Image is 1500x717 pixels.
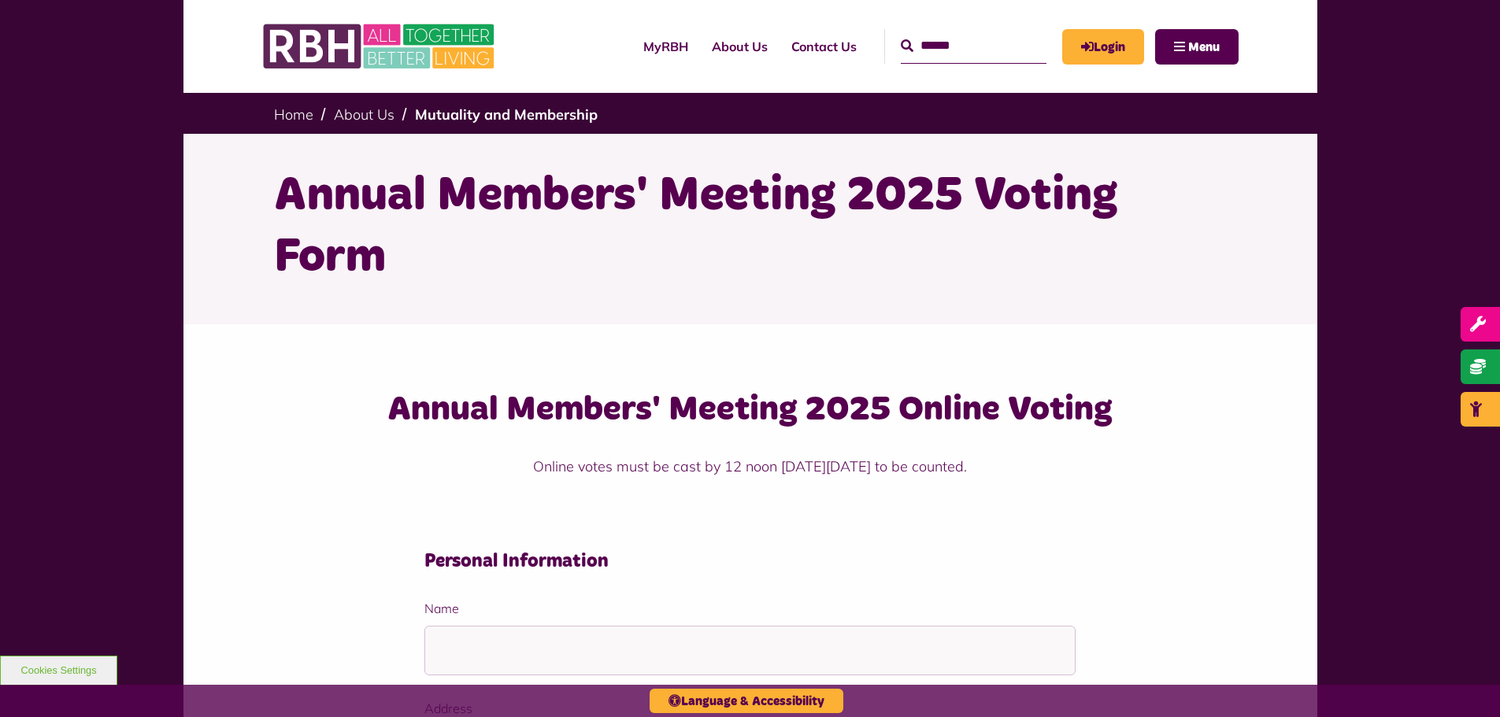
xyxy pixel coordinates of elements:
h3: Annual Members' Meeting 2025 Online Voting [343,387,1157,432]
button: Language & Accessibility [650,689,843,713]
img: RBH [262,16,498,77]
iframe: Netcall Web Assistant for live chat [1429,646,1500,717]
span: Menu [1188,41,1220,54]
button: Navigation [1155,29,1239,65]
a: About Us [334,105,394,124]
a: Contact Us [780,25,869,68]
p: Online votes must be cast by 12 noon [DATE][DATE] to be counted. [343,456,1157,477]
a: Mutuality and Membership [415,105,598,124]
a: MyRBH [1062,29,1144,65]
h1: Annual Members' Meeting 2025 Voting Form [274,165,1227,288]
a: MyRBH [631,25,700,68]
a: About Us [700,25,780,68]
h4: Personal Information [424,549,1076,574]
label: Name [424,599,1076,618]
a: Home [274,105,313,124]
